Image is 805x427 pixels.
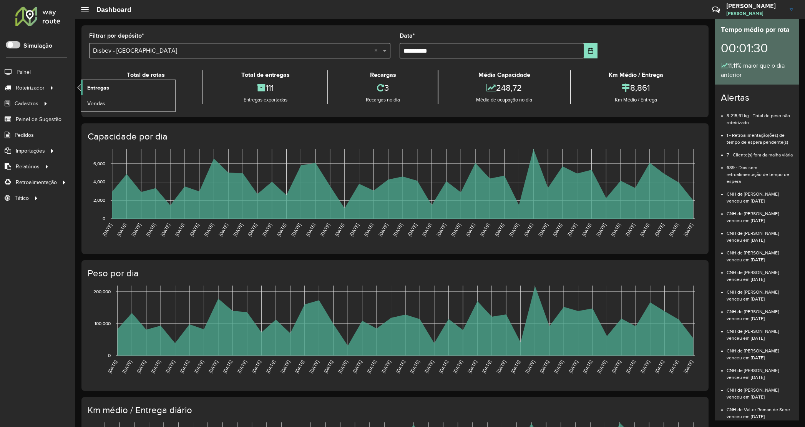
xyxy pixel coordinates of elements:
[440,70,568,80] div: Média Capacidade
[510,359,521,374] text: [DATE]
[81,80,175,95] a: Entregas
[481,359,492,374] text: [DATE]
[89,5,131,14] h2: Dashboard
[107,359,118,374] text: [DATE]
[395,359,406,374] text: [DATE]
[88,268,701,279] h4: Peso por dia
[624,223,636,237] text: [DATE]
[88,131,701,142] h4: Capacidade por dia
[89,31,144,40] label: Filtrar por depósito
[727,283,793,302] li: CNH de [PERSON_NAME] venceu em [DATE]
[16,178,57,186] span: Retroalimentação
[584,43,598,58] button: Choose Date
[261,223,272,237] text: [DATE]
[727,322,793,342] li: CNH de [PERSON_NAME] venceu em [DATE]
[573,96,699,104] div: Km Médio / Entrega
[159,223,171,237] text: [DATE]
[596,223,607,237] text: [DATE]
[727,224,793,244] li: CNH de [PERSON_NAME] venceu em [DATE]
[294,359,305,374] text: [DATE]
[87,84,109,92] span: Entregas
[189,223,200,237] text: [DATE]
[23,41,52,50] label: Simulação
[423,359,435,374] text: [DATE]
[727,126,793,146] li: 1 - Retroalimentação(ões) de tempo de espera pendente(s)
[174,223,185,237] text: [DATE]
[164,359,176,374] text: [DATE]
[581,223,592,237] text: [DATE]
[205,96,325,104] div: Entregas exportadas
[193,359,204,374] text: [DATE]
[330,80,436,96] div: 3
[452,359,463,374] text: [DATE]
[400,31,415,40] label: Data
[727,158,793,185] li: 639 - Dias sem retroalimentação de tempo de espera
[205,80,325,96] div: 111
[363,223,374,237] text: [DATE]
[721,61,793,80] div: 11,11% maior que o dia anterior
[87,100,105,108] span: Vendas
[101,223,113,237] text: [DATE]
[380,359,392,374] text: [DATE]
[95,321,111,326] text: 100,000
[407,223,418,237] text: [DATE]
[207,359,219,374] text: [DATE]
[93,289,111,294] text: 200,000
[727,106,793,126] li: 3.215,91 kg - Total de peso não roteirizado
[639,223,650,237] text: [DATE]
[727,361,793,381] li: CNH de [PERSON_NAME] venceu em [DATE]
[280,359,291,374] text: [DATE]
[366,359,377,374] text: [DATE]
[374,46,381,55] span: Clear all
[450,223,461,237] text: [DATE]
[573,70,699,80] div: Km Médio / Entrega
[15,194,29,202] span: Tático
[136,359,147,374] text: [DATE]
[16,84,45,92] span: Roteirizador
[16,147,45,155] span: Importações
[721,92,793,103] h4: Alertas
[727,302,793,322] li: CNH de [PERSON_NAME] venceu em [DATE]
[247,223,258,237] text: [DATE]
[16,163,40,171] span: Relatórios
[91,70,201,80] div: Total de rotas
[319,223,330,237] text: [DATE]
[392,223,403,237] text: [DATE]
[552,223,563,237] text: [DATE]
[566,223,578,237] text: [DATE]
[668,359,679,374] text: [DATE]
[625,359,636,374] text: [DATE]
[727,400,793,420] li: CNH de Valter Romao de Sene venceu em [DATE]
[93,198,105,203] text: 2,000
[524,359,536,374] text: [DATE]
[179,359,190,374] text: [DATE]
[88,405,701,416] h4: Km médio / Entrega diário
[15,100,38,108] span: Cadastros
[568,359,579,374] text: [DATE]
[726,2,784,10] h3: [PERSON_NAME]
[232,223,244,237] text: [DATE]
[538,223,549,237] text: [DATE]
[121,359,133,374] text: [DATE]
[553,359,564,374] text: [DATE]
[203,223,214,237] text: [DATE]
[305,223,316,237] text: [DATE]
[251,359,262,374] text: [DATE]
[508,223,520,237] text: [DATE]
[596,359,607,374] text: [DATE]
[290,223,302,237] text: [DATE]
[611,359,622,374] text: [DATE]
[440,80,568,96] div: 248,72
[103,216,105,221] text: 0
[15,131,34,139] span: Pedidos
[309,359,320,374] text: [DATE]
[93,161,105,166] text: 6,000
[108,353,111,358] text: 0
[323,359,334,374] text: [DATE]
[378,223,389,237] text: [DATE]
[409,359,420,374] text: [DATE]
[721,35,793,61] div: 00:01:30
[683,359,694,374] text: [DATE]
[683,223,694,237] text: [DATE]
[727,244,793,263] li: CNH de [PERSON_NAME] venceu em [DATE]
